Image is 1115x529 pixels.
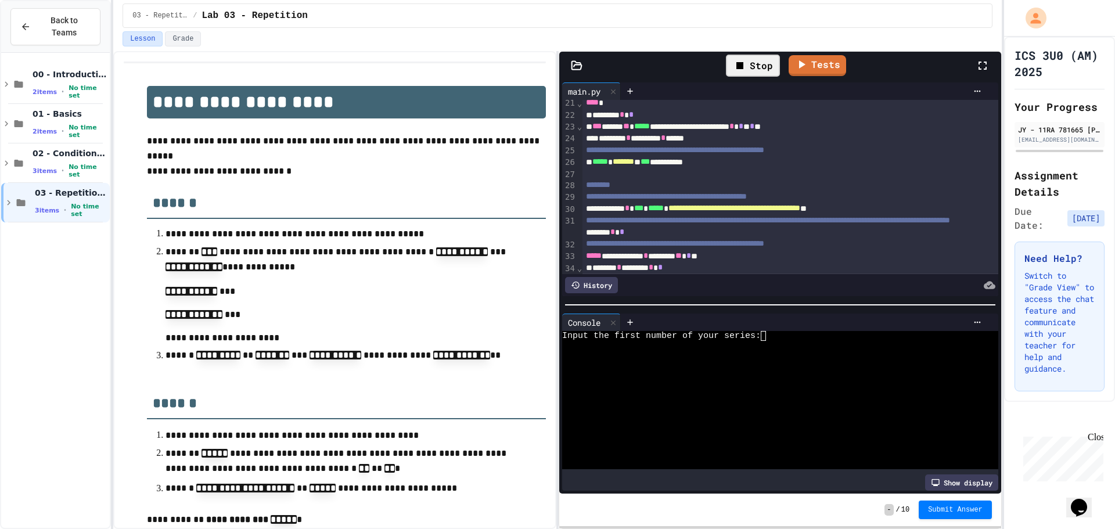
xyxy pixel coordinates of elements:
div: 28 [562,180,577,192]
div: 22 [562,110,577,121]
h2: Your Progress [1015,99,1105,115]
div: History [565,277,618,293]
span: No time set [69,124,107,139]
div: 30 [562,204,577,215]
span: 01 - Basics [33,109,107,119]
div: Console [562,314,621,331]
div: 21 [562,98,577,109]
span: • [64,206,66,215]
div: My Account [1013,5,1049,31]
iframe: chat widget [1019,432,1103,481]
h2: Assignment Details [1015,167,1105,200]
span: 3 items [33,167,57,175]
span: - [884,504,893,516]
div: 34 [562,263,577,275]
span: • [62,127,64,136]
a: Tests [789,55,846,76]
span: Fold line [577,122,582,131]
div: main.py [562,85,606,98]
iframe: chat widget [1066,483,1103,517]
span: 02 - Conditional Statements (if) [33,148,107,159]
div: [EMAIL_ADDRESS][DOMAIN_NAME] [1018,135,1101,144]
span: / [896,505,900,514]
span: 2 items [33,128,57,135]
span: Fold line [577,99,582,108]
span: 03 - Repetition (while and for) [35,188,107,198]
span: Fold line [577,264,582,273]
span: 00 - Introduction [33,69,107,80]
div: main.py [562,82,621,100]
button: Grade [165,31,201,46]
h1: ICS 3U0 (AM) 2025 [1015,47,1105,80]
div: 25 [562,145,577,157]
div: Show display [925,474,998,491]
span: 10 [901,505,909,514]
span: No time set [71,203,107,218]
div: Console [562,316,606,329]
span: 3 items [35,207,59,214]
div: 23 [562,121,577,133]
button: Lesson [123,31,163,46]
span: Lab 03 - Repetition [202,9,307,23]
span: Due Date: [1015,204,1063,232]
span: [DATE] [1067,210,1105,226]
div: JY - 11RA 781665 [PERSON_NAME] SS [1018,124,1101,135]
div: 33 [562,251,577,262]
span: 03 - Repetition (while and for) [132,11,188,20]
div: Chat with us now!Close [5,5,80,74]
div: 27 [562,169,577,181]
span: 2 items [33,88,57,96]
span: • [62,87,64,96]
span: No time set [69,84,107,99]
div: 32 [562,239,577,251]
span: • [62,166,64,175]
div: 24 [562,133,577,145]
span: No time set [69,163,107,178]
h3: Need Help? [1024,251,1095,265]
div: Stop [726,55,780,77]
button: Submit Answer [919,501,992,519]
div: 29 [562,192,577,203]
span: Back to Teams [38,15,91,39]
p: Switch to "Grade View" to access the chat feature and communicate with your teacher for help and ... [1024,270,1095,375]
span: Submit Answer [928,505,983,514]
span: / [193,11,197,20]
div: 31 [562,215,577,239]
span: Input the first number of your series: [562,331,761,341]
div: 26 [562,157,577,168]
button: Back to Teams [10,8,100,45]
